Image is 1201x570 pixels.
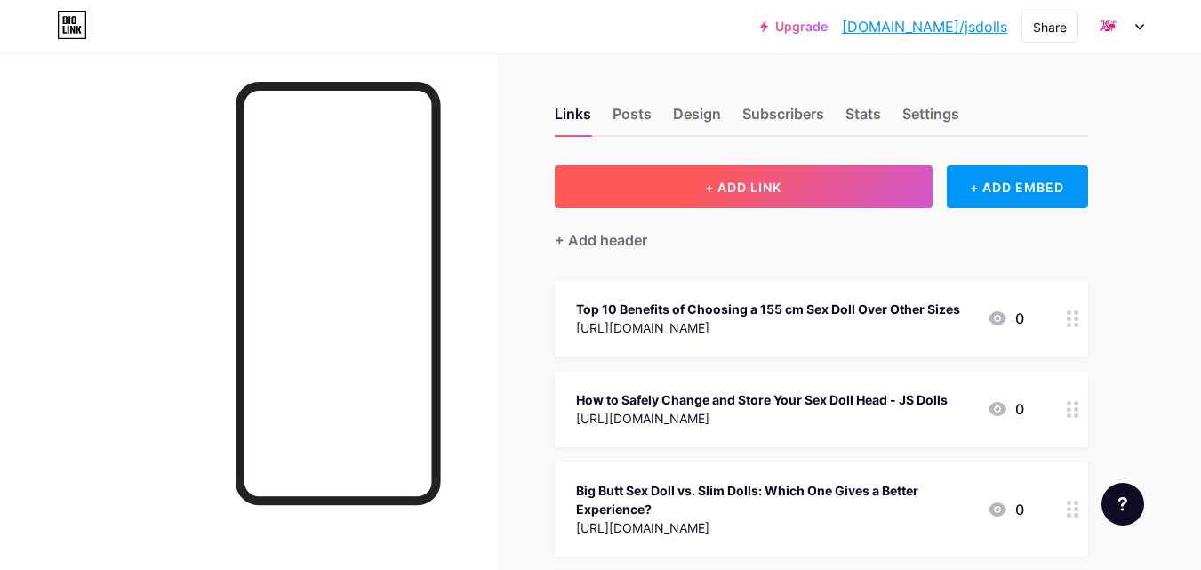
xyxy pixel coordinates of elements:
div: 0 [987,499,1024,520]
div: Settings [902,103,959,135]
div: + ADD EMBED [947,165,1088,208]
span: + ADD LINK [705,180,781,195]
div: + Add header [555,229,647,251]
div: Stats [845,103,881,135]
div: [URL][DOMAIN_NAME] [576,318,960,337]
div: Big Butt Sex Doll vs. Slim Dolls: Which One Gives a Better Experience? [576,481,973,518]
div: Links [555,103,591,135]
div: 0 [987,398,1024,420]
div: Share [1033,18,1067,36]
div: [URL][DOMAIN_NAME] [576,518,973,537]
div: Subscribers [742,103,824,135]
div: Posts [613,103,652,135]
div: Design [673,103,721,135]
div: [URL][DOMAIN_NAME] [576,409,948,428]
button: + ADD LINK [555,165,933,208]
a: Upgrade [760,20,828,34]
div: Top 10 Benefits of Choosing a 155 cm Sex Doll Over Other Sizes [576,300,960,318]
img: JS Dolls [1092,10,1125,44]
div: 0 [987,308,1024,329]
a: [DOMAIN_NAME]/jsdolls [842,16,1007,37]
div: How to Safely Change and Store Your Sex Doll Head - JS Dolls [576,390,948,409]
